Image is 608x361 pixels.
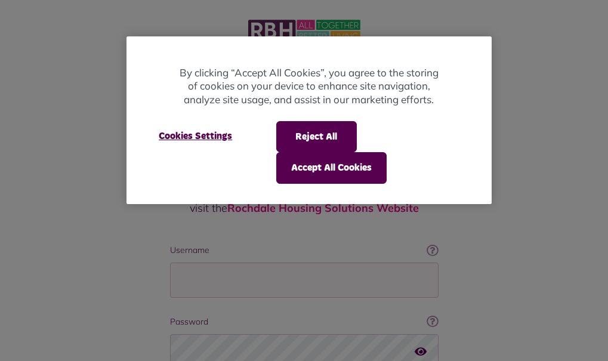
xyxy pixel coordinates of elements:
[126,36,491,204] div: Privacy
[144,121,246,151] button: Cookies Settings
[276,121,357,152] button: Reject All
[174,66,443,107] p: By clicking “Accept All Cookies”, you agree to the storing of cookies on your device to enhance s...
[126,36,491,204] div: Cookie banner
[276,152,387,183] button: Accept All Cookies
